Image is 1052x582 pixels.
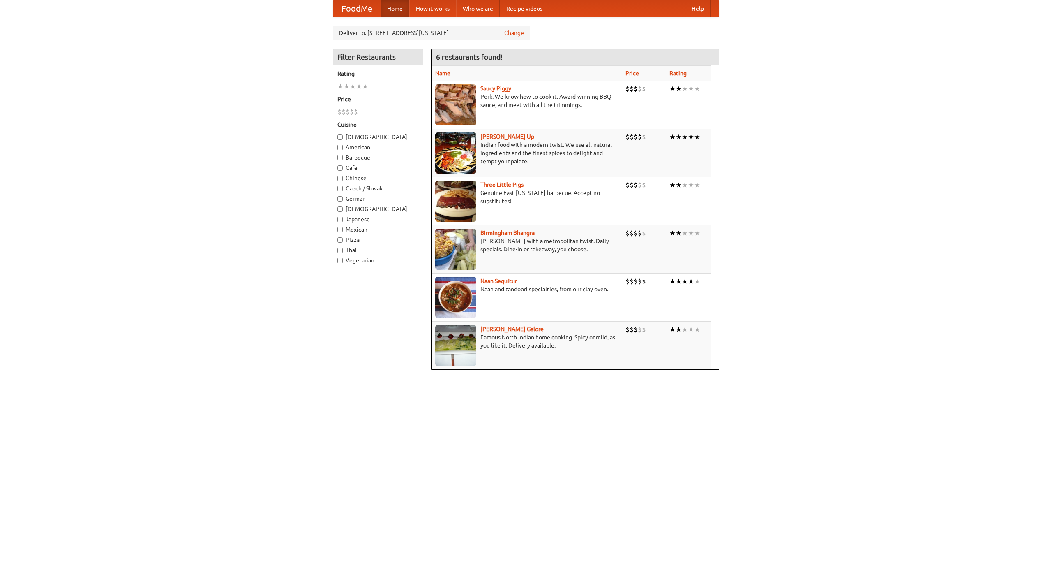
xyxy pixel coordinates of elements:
[688,84,694,93] li: ★
[642,132,646,141] li: $
[337,134,343,140] input: [DEMOGRAPHIC_DATA]
[337,237,343,243] input: Pizza
[634,325,638,334] li: $
[682,277,688,286] li: ★
[630,229,634,238] li: $
[337,107,341,116] li: $
[435,325,476,366] img: currygalore.jpg
[634,181,638,190] li: $
[688,229,694,238] li: ★
[435,333,619,350] p: Famous North Indian home cooking. Spicy or mild, as you like it. Delivery available.
[669,132,676,141] li: ★
[625,229,630,238] li: $
[337,164,419,172] label: Cafe
[642,325,646,334] li: $
[333,0,381,17] a: FoodMe
[688,132,694,141] li: ★
[435,277,476,318] img: naansequitur.jpg
[337,256,419,264] label: Vegetarian
[337,215,419,223] label: Japanese
[694,84,700,93] li: ★
[337,246,419,254] label: Thai
[435,84,476,125] img: saucy.jpg
[642,84,646,93] li: $
[337,176,343,181] input: Chinese
[337,217,343,222] input: Japanese
[669,70,687,77] a: Rating
[344,82,350,91] li: ★
[435,132,476,174] img: curryup.jpg
[480,133,534,140] b: [PERSON_NAME] Up
[337,236,419,244] label: Pizza
[341,107,346,116] li: $
[638,132,642,141] li: $
[350,107,354,116] li: $
[676,84,682,93] li: ★
[694,277,700,286] li: ★
[381,0,409,17] a: Home
[688,325,694,334] li: ★
[694,181,700,190] li: ★
[435,141,619,165] p: Indian food with a modern twist. We use all-natural ingredients and the finest spices to delight ...
[435,181,476,222] img: littlepigs.jpg
[480,85,511,92] a: Saucy Piggy
[337,133,419,141] label: [DEMOGRAPHIC_DATA]
[337,174,419,182] label: Chinese
[480,230,535,236] a: Birmingham Bhangra
[480,181,524,188] a: Three Little Pigs
[625,181,630,190] li: $
[337,227,343,232] input: Mexican
[634,229,638,238] li: $
[504,29,524,37] a: Change
[682,181,688,190] li: ★
[682,84,688,93] li: ★
[435,189,619,205] p: Genuine East [US_STATE] barbecue. Accept no substitutes!
[435,237,619,253] p: [PERSON_NAME] with a metropolitan twist. Daily specials. Dine-in or takeaway, you choose.
[642,277,646,286] li: $
[642,181,646,190] li: $
[676,181,682,190] li: ★
[634,277,638,286] li: $
[337,186,343,191] input: Czech / Slovak
[638,325,642,334] li: $
[638,229,642,238] li: $
[435,93,619,109] p: Pork. We know how to cook it. Award-winning BBQ sauce, and meat with all the trimmings.
[480,326,544,332] a: [PERSON_NAME] Galore
[354,107,358,116] li: $
[337,143,419,151] label: American
[634,132,638,141] li: $
[337,165,343,171] input: Cafe
[480,278,517,284] a: Naan Sequitur
[630,277,634,286] li: $
[685,0,711,17] a: Help
[669,229,676,238] li: ★
[337,195,419,203] label: German
[435,285,619,293] p: Naan and tandoori specialties, from our clay oven.
[337,196,343,202] input: German
[669,181,676,190] li: ★
[337,205,419,213] label: [DEMOGRAPHIC_DATA]
[409,0,456,17] a: How it works
[436,53,503,61] ng-pluralize: 6 restaurants found!
[682,132,688,141] li: ★
[625,70,639,77] a: Price
[337,225,419,234] label: Mexican
[337,95,419,103] h5: Price
[337,206,343,212] input: [DEMOGRAPHIC_DATA]
[669,277,676,286] li: ★
[337,121,419,129] h5: Cuisine
[630,84,634,93] li: $
[333,26,530,40] div: Deliver to: [STREET_ADDRESS][US_STATE]
[669,325,676,334] li: ★
[625,132,630,141] li: $
[337,70,419,78] h5: Rating
[356,82,362,91] li: ★
[676,229,682,238] li: ★
[676,325,682,334] li: ★
[435,70,450,77] a: Name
